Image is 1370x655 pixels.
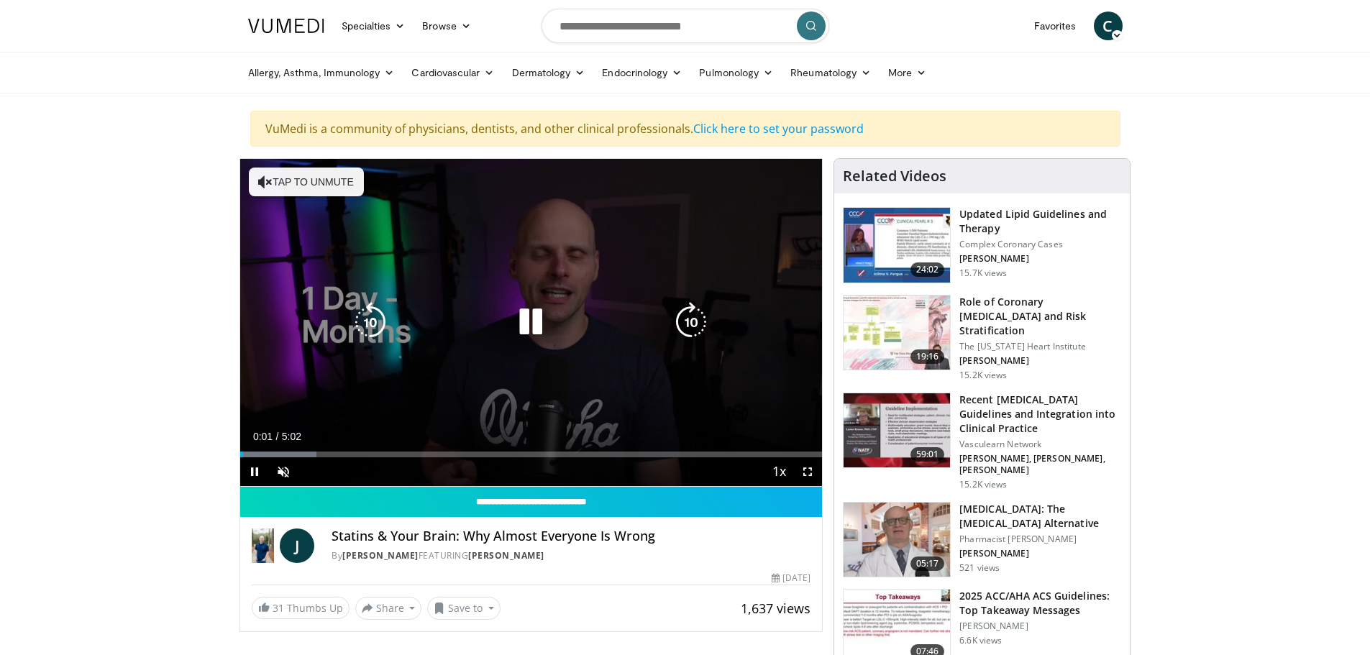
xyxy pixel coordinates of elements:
[239,58,403,87] a: Allergy, Asthma, Immunology
[276,431,279,442] span: /
[273,601,284,615] span: 31
[690,58,782,87] a: Pulmonology
[959,355,1121,367] p: [PERSON_NAME]
[844,296,950,370] img: 1efa8c99-7b8a-4ab5-a569-1c219ae7bd2c.150x105_q85_crop-smart_upscale.jpg
[427,597,501,620] button: Save to
[249,168,364,196] button: Tap to unmute
[253,431,273,442] span: 0:01
[741,600,810,617] span: 1,637 views
[959,548,1121,559] p: [PERSON_NAME]
[959,635,1002,646] p: 6.6K views
[1094,12,1123,40] a: C
[764,457,793,486] button: Playback Rate
[910,447,945,462] span: 59:01
[782,58,880,87] a: Rheumatology
[503,58,594,87] a: Dermatology
[250,111,1120,147] div: VuMedi is a community of physicians, dentists, and other clinical professionals.
[844,503,950,577] img: ce9609b9-a9bf-4b08-84dd-8eeb8ab29fc6.150x105_q85_crop-smart_upscale.jpg
[355,597,422,620] button: Share
[959,533,1121,545] p: Pharmacist [PERSON_NAME]
[282,431,301,442] span: 5:02
[959,502,1121,531] h3: [MEDICAL_DATA]: The [MEDICAL_DATA] Alternative
[240,457,269,486] button: Pause
[880,58,935,87] a: More
[959,341,1121,352] p: The [US_STATE] Heart Institute
[959,562,1000,574] p: 521 views
[844,208,950,283] img: 77f671eb-9394-4acc-bc78-a9f077f94e00.150x105_q85_crop-smart_upscale.jpg
[959,370,1007,381] p: 15.2K views
[959,267,1007,279] p: 15.7K views
[959,479,1007,490] p: 15.2K views
[1026,12,1085,40] a: Favorites
[959,589,1121,618] h3: 2025 ACC/AHA ACS Guidelines: Top Takeaway Messages
[252,528,275,563] img: Dr. Jordan Rennicke
[333,12,414,40] a: Specialties
[910,262,945,277] span: 24:02
[342,549,419,562] a: [PERSON_NAME]
[843,393,1121,490] a: 59:01 Recent [MEDICAL_DATA] Guidelines and Integration into Clinical Practice Vasculearn Network ...
[252,597,350,619] a: 31 Thumbs Up
[332,528,810,544] h4: Statins & Your Brain: Why Almost Everyone Is Wrong
[772,572,810,585] div: [DATE]
[843,207,1121,283] a: 24:02 Updated Lipid Guidelines and Therapy Complex Coronary Cases [PERSON_NAME] 15.7K views
[542,9,829,43] input: Search topics, interventions
[240,452,823,457] div: Progress Bar
[332,549,810,562] div: By FEATURING
[269,457,298,486] button: Unmute
[843,502,1121,578] a: 05:17 [MEDICAL_DATA]: The [MEDICAL_DATA] Alternative Pharmacist [PERSON_NAME] [PERSON_NAME] 521 v...
[240,159,823,487] video-js: Video Player
[959,620,1121,632] p: [PERSON_NAME]
[403,58,503,87] a: Cardiovascular
[248,19,324,33] img: VuMedi Logo
[843,168,946,185] h4: Related Videos
[593,58,690,87] a: Endocrinology
[843,295,1121,381] a: 19:16 Role of Coronary [MEDICAL_DATA] and Risk Stratification The [US_STATE] Heart Institute [PER...
[959,207,1121,236] h3: Updated Lipid Guidelines and Therapy
[280,528,314,563] a: J
[468,549,544,562] a: [PERSON_NAME]
[910,556,945,571] span: 05:17
[959,439,1121,450] p: Vasculearn Network
[959,239,1121,250] p: Complex Coronary Cases
[959,295,1121,338] h3: Role of Coronary [MEDICAL_DATA] and Risk Stratification
[959,253,1121,265] p: [PERSON_NAME]
[844,393,950,468] img: 87825f19-cf4c-4b91-bba1-ce218758c6bb.150x105_q85_crop-smart_upscale.jpg
[959,393,1121,436] h3: Recent [MEDICAL_DATA] Guidelines and Integration into Clinical Practice
[910,349,945,364] span: 19:16
[414,12,480,40] a: Browse
[693,121,864,137] a: Click here to set your password
[793,457,822,486] button: Fullscreen
[959,453,1121,476] p: [PERSON_NAME], [PERSON_NAME], [PERSON_NAME]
